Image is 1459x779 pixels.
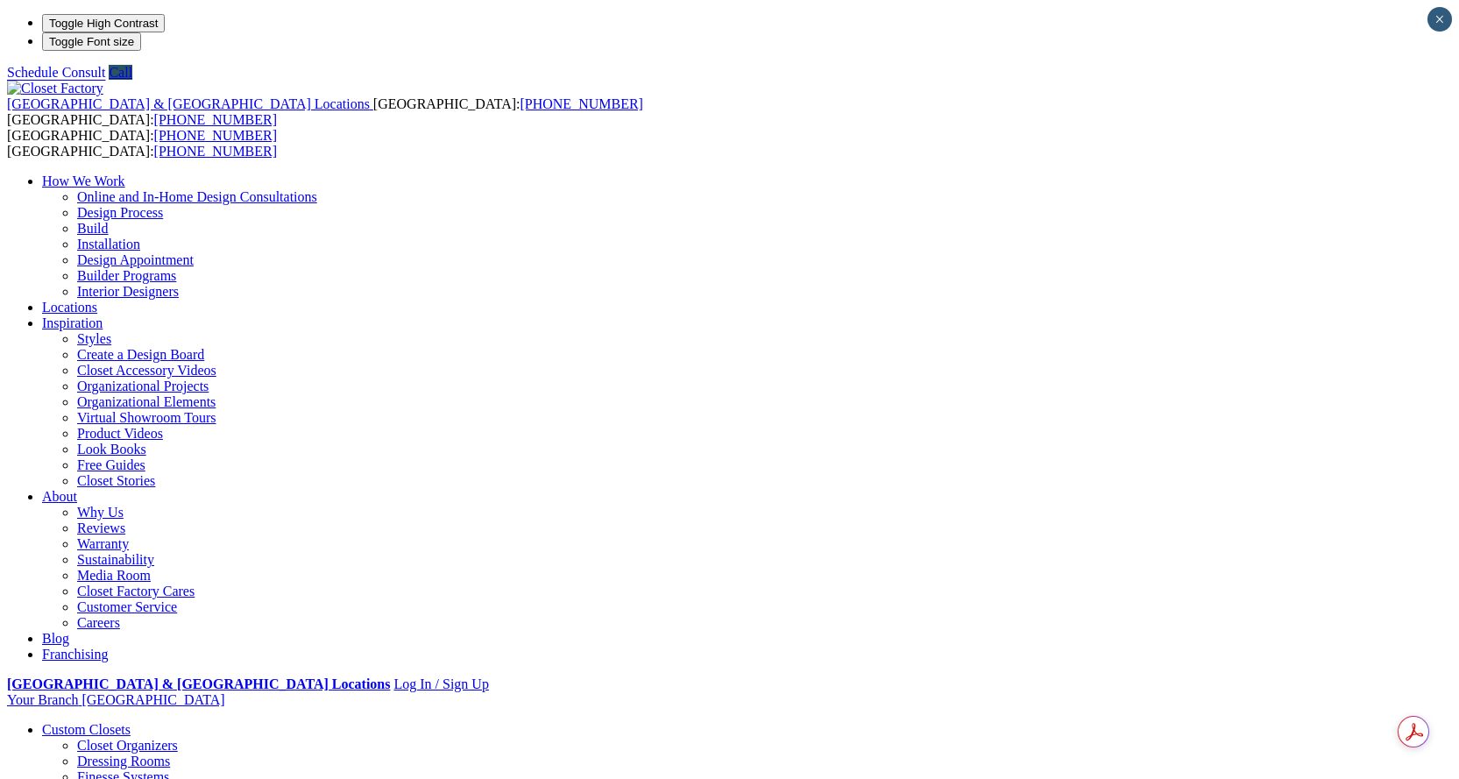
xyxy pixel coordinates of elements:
[42,489,77,504] a: About
[42,315,103,330] a: Inspiration
[7,692,225,707] a: Your Branch [GEOGRAPHIC_DATA]
[77,237,140,251] a: Installation
[77,252,194,267] a: Design Appointment
[42,722,131,737] a: Custom Closets
[77,221,109,236] a: Build
[77,505,124,520] a: Why Us
[42,32,141,51] button: Toggle Font size
[42,14,165,32] button: Toggle High Contrast
[109,65,132,80] a: Call
[81,692,224,707] span: [GEOGRAPHIC_DATA]
[77,599,177,614] a: Customer Service
[520,96,642,111] a: [PHONE_NUMBER]
[49,17,158,30] span: Toggle High Contrast
[7,692,78,707] span: Your Branch
[77,473,155,488] a: Closet Stories
[77,426,163,441] a: Product Videos
[77,189,317,204] a: Online and In-Home Design Consultations
[393,676,488,691] a: Log In / Sign Up
[77,536,129,551] a: Warranty
[77,615,120,630] a: Careers
[1427,7,1452,32] button: Close
[42,300,97,315] a: Locations
[7,96,373,111] a: [GEOGRAPHIC_DATA] & [GEOGRAPHIC_DATA] Locations
[77,363,216,378] a: Closet Accessory Videos
[7,65,105,80] a: Schedule Consult
[42,631,69,646] a: Blog
[77,284,179,299] a: Interior Designers
[7,96,370,111] span: [GEOGRAPHIC_DATA] & [GEOGRAPHIC_DATA] Locations
[77,552,154,567] a: Sustainability
[49,35,134,48] span: Toggle Font size
[7,128,277,159] span: [GEOGRAPHIC_DATA]: [GEOGRAPHIC_DATA]:
[154,112,277,127] a: [PHONE_NUMBER]
[77,521,125,535] a: Reviews
[77,568,151,583] a: Media Room
[77,205,163,220] a: Design Process
[77,347,204,362] a: Create a Design Board
[154,128,277,143] a: [PHONE_NUMBER]
[154,144,277,159] a: [PHONE_NUMBER]
[77,738,178,753] a: Closet Organizers
[42,174,125,188] a: How We Work
[77,442,146,457] a: Look Books
[7,676,390,691] a: [GEOGRAPHIC_DATA] & [GEOGRAPHIC_DATA] Locations
[77,268,176,283] a: Builder Programs
[77,410,216,425] a: Virtual Showroom Tours
[7,81,103,96] img: Closet Factory
[77,331,111,346] a: Styles
[42,647,109,662] a: Franchising
[77,584,195,598] a: Closet Factory Cares
[7,96,643,127] span: [GEOGRAPHIC_DATA]: [GEOGRAPHIC_DATA]:
[77,379,209,393] a: Organizational Projects
[77,394,216,409] a: Organizational Elements
[77,754,170,768] a: Dressing Rooms
[77,457,145,472] a: Free Guides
